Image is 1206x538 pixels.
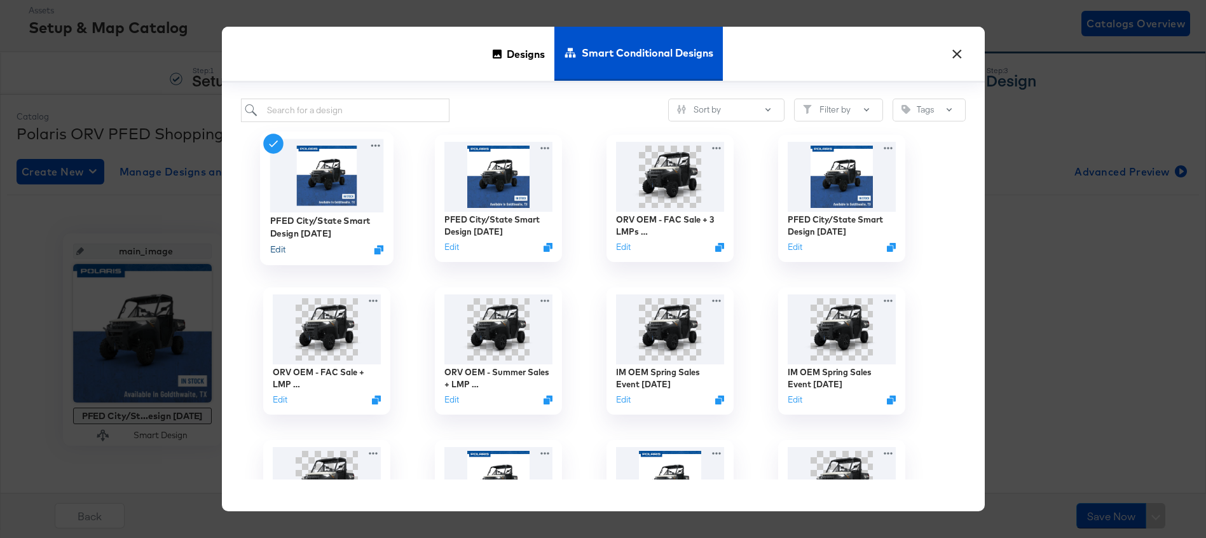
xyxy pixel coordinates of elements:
[270,214,383,239] div: PFED City/State Smart Design [DATE]
[887,243,896,252] svg: Duplicate
[270,244,285,256] button: Edit
[544,243,552,252] svg: Duplicate
[616,394,631,406] button: Edit
[273,447,381,517] img: ranger-1000-premium-my26-9d1a-mirage-beige-r26tae99aj.png
[374,245,383,254] svg: Duplicate
[788,447,896,517] img: ranger-1000-premium-my26-9d1a-mirage-beige-r26tae99aj.png
[444,447,552,517] img: GWjNobeQsEgtrJhNMHTT9Q.jpg
[260,132,394,265] div: PFED City/State Smart Design [DATE]EditDuplicate
[778,135,905,262] div: PFED City/State Smart Design [DATE]EditDuplicate
[435,135,562,262] div: PFED City/State Smart Design [DATE]EditDuplicate
[616,366,724,390] div: IM OEM Spring Sales Event [DATE]
[444,241,459,253] button: Edit
[444,394,459,406] button: Edit
[616,214,724,237] div: ORV OEM - FAC Sale + 3 LMPs ([GEOGRAPHIC_DATA]+CA) [DATE]
[794,99,883,121] button: FilterFilter by
[435,287,562,415] div: ORV OEM - Summer Sales + LMP ([GEOGRAPHIC_DATA]+[GEOGRAPHIC_DATA]) [DATE]EditDuplicate
[372,396,381,404] svg: Duplicate
[616,142,724,212] img: ranger-1000-premium-my26-9d1a-mirage-beige-r26tae99aj.png
[677,105,686,114] svg: Sliders
[616,294,724,364] img: ranger-1000-premium-my26-9d1a-mirage-beige-r26tae99aj.png
[263,287,390,415] div: ORV OEM - FAC Sale + LMP ([GEOGRAPHIC_DATA]+CA) [DATE]EditDuplicate
[788,294,896,364] img: ranger-1000-premium-my26-9d1a-mirage-beige-r26tae99aj.png
[616,241,631,253] button: Edit
[273,366,381,390] div: ORV OEM - FAC Sale + LMP ([GEOGRAPHIC_DATA]+CA) [DATE]
[270,139,383,212] img: 0JU-yA0Qf9rTTXJQ6BwaQw.jpg
[273,294,381,364] img: ranger-1000-premium-my26-9d1a-mirage-beige-r26tae99aj.png
[444,214,552,237] div: PFED City/State Smart Design [DATE]
[715,396,724,404] svg: Duplicate
[544,396,552,404] svg: Duplicate
[788,366,896,390] div: IM OEM Spring Sales Event [DATE]
[606,135,734,262] div: ORV OEM - FAC Sale + 3 LMPs ([GEOGRAPHIC_DATA]+CA) [DATE]EditDuplicate
[616,447,724,517] img: s087x-q7d-09GsPFcmVT8g.jpg
[444,366,552,390] div: ORV OEM - Summer Sales + LMP ([GEOGRAPHIC_DATA]+[GEOGRAPHIC_DATA]) [DATE]
[444,142,552,212] img: GWjNobeQsEgtrJhNMHTT9Q.jpg
[887,396,896,404] svg: Duplicate
[803,105,812,114] svg: Filter
[788,394,802,406] button: Edit
[444,294,552,364] img: ranger-1000-premium-my26-9d1a-mirage-beige-r26tae99aj.png
[668,99,785,121] button: SlidersSort by
[946,39,969,62] button: ×
[901,105,910,114] svg: Tag
[788,142,896,212] img: GWjNobeQsEgtrJhNMHTT9Q.jpg
[893,99,966,121] button: TagTags
[788,214,896,237] div: PFED City/State Smart Design [DATE]
[788,241,802,253] button: Edit
[273,394,287,406] button: Edit
[507,26,545,82] span: Designs
[606,287,734,415] div: IM OEM Spring Sales Event [DATE]EditDuplicate
[582,25,713,81] span: Smart Conditional Designs
[778,287,905,415] div: IM OEM Spring Sales Event [DATE]EditDuplicate
[241,99,450,122] input: Search for a design
[715,243,724,252] svg: Duplicate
